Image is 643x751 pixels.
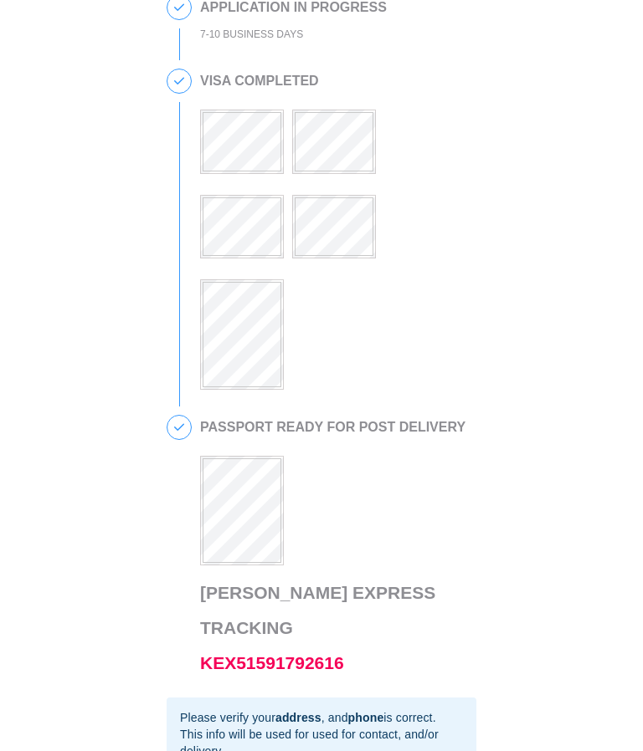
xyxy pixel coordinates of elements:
span: 4 [167,69,191,93]
span: 5 [167,416,191,439]
div: 7-10 BUSINESS DAYS [200,25,387,44]
h3: [PERSON_NAME] Express Tracking [200,575,468,681]
h2: PASSPORT READY FOR POST DELIVERY [200,420,468,435]
b: phone [348,711,384,724]
b: address [275,711,321,724]
h2: VISA COMPLETED [200,74,468,89]
div: Please verify your , and is correct. [180,709,463,726]
a: KEX51591792616 [200,653,344,672]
